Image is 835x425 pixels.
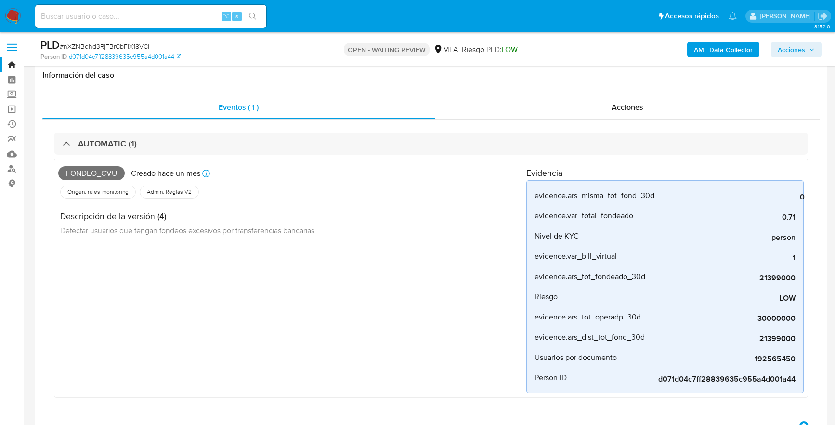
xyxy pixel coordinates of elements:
p: stefania.bordes@mercadolibre.com [760,12,814,21]
span: Admin. Reglas V2 [146,188,193,196]
span: Acciones [612,102,643,113]
p: OPEN - WAITING REVIEW [344,43,430,56]
span: Acciones [778,42,805,57]
h4: Descripción de la versión (4) [60,211,314,222]
h1: Información del caso [42,70,820,80]
span: evidence.var_bill_virtual [535,252,617,261]
button: Acciones [771,42,822,57]
span: evidence.ars_tot_fondeado_30d [535,272,645,281]
span: Eventos ( 1 ) [219,102,259,113]
h3: AUTOMATIC (1) [78,138,137,149]
span: LOW [502,44,518,55]
span: Fondeo_cvu [58,166,125,181]
span: 30000000 [651,314,796,323]
p: Creado hace un mes [131,168,200,179]
b: Person ID [40,53,67,61]
span: 21399000 [651,334,796,344]
span: 21399000 [651,273,796,283]
span: 0.71 [651,212,796,222]
span: # nXZNBqhd3RjFBrCbFiX18VCi [60,41,149,51]
span: Person ID [535,373,567,383]
span: Nivel de KYC [535,231,579,241]
span: Usuarios por documento [535,353,617,362]
button: search-icon [243,10,262,23]
span: Accesos rápidos [665,11,719,21]
a: Notificaciones [729,12,737,20]
span: 1 [651,253,796,263]
span: s [235,12,238,21]
div: AUTOMATIC (1) [54,133,808,155]
h4: Evidencia [526,168,804,178]
b: AML Data Collector [694,42,753,57]
span: Riesgo PLD: [462,44,518,55]
a: Salir [818,11,828,21]
span: d071d04c7ff28839635c955a4d001a44 [651,374,796,384]
span: evidence.ars_dist_tot_fond_30d [535,332,645,342]
div: MLA [433,44,458,55]
span: Detectar usuarios que tengan fondeos excesivos por transferencias bancarias [60,225,314,236]
span: evidence.ars_misma_tot_fond_30d [535,191,654,200]
span: ⌥ [222,12,230,21]
button: AML Data Collector [687,42,759,57]
span: Origen: rules-monitoring [66,188,130,196]
span: 192565450 [651,354,796,364]
span: evidence.ars_tot_operadp_30d [535,312,641,322]
span: 0 [660,192,805,202]
input: Buscar usuario o caso... [35,10,266,23]
a: d071d04c7ff28839635c955a4d001a44 [69,53,181,61]
span: person [651,233,796,242]
span: Riesgo [535,292,558,302]
span: LOW [651,293,796,303]
b: PLD [40,37,60,53]
span: evidence.var_total_fondeado [535,211,633,221]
